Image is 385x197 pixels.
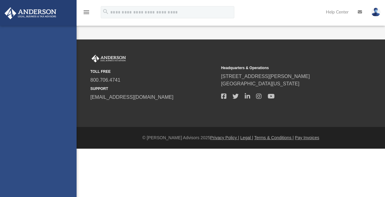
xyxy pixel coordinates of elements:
a: menu [83,12,90,16]
a: Terms & Conditions | [254,135,294,140]
i: search [102,8,109,15]
div: © [PERSON_NAME] Advisors 2025 [77,135,385,141]
a: [EMAIL_ADDRESS][DOMAIN_NAME] [90,95,173,100]
a: [STREET_ADDRESS][PERSON_NAME] [221,74,310,79]
i: menu [83,9,90,16]
a: Legal | [240,135,253,140]
a: 800.706.4741 [90,77,120,83]
img: Anderson Advisors Platinum Portal [3,7,58,19]
a: Privacy Policy | [210,135,239,140]
small: SUPPORT [90,86,217,91]
small: Headquarters & Operations [221,65,348,71]
img: User Pic [371,8,380,17]
small: TOLL FREE [90,69,217,74]
a: Pay Invoices [295,135,319,140]
a: [GEOGRAPHIC_DATA][US_STATE] [221,81,300,86]
img: Anderson Advisors Platinum Portal [90,55,127,63]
